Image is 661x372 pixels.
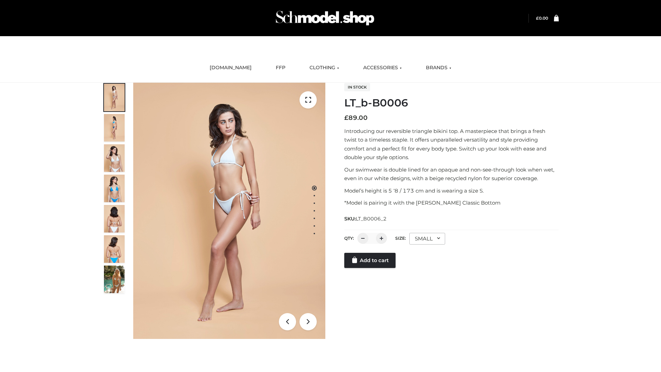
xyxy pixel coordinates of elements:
[536,15,548,21] bdi: 0.00
[104,235,125,263] img: ArielClassicBikiniTop_CloudNine_AzureSky_OW114ECO_8-scaled.jpg
[104,114,125,142] img: ArielClassicBikiniTop_CloudNine_AzureSky_OW114ECO_2-scaled.jpg
[344,165,559,183] p: Our swimwear is double lined for an opaque and non-see-through look when wet, even in our white d...
[273,4,377,32] img: Schmodel Admin 964
[304,60,344,75] a: CLOTHING
[344,114,368,122] bdi: 89.00
[133,83,325,339] img: LT_b-B0006
[271,60,291,75] a: FFP
[344,215,387,223] span: SKU:
[421,60,457,75] a: BRANDS
[536,15,539,21] span: £
[344,236,354,241] label: QTY:
[344,114,348,122] span: £
[344,127,559,162] p: Introducing our reversible triangle bikini top. A masterpiece that brings a fresh twist to a time...
[104,175,125,202] img: ArielClassicBikiniTop_CloudNine_AzureSky_OW114ECO_4-scaled.jpg
[344,83,370,91] span: In stock
[204,60,257,75] a: [DOMAIN_NAME]
[356,216,387,222] span: LT_B0006_2
[104,266,125,293] img: Arieltop_CloudNine_AzureSky2.jpg
[344,253,396,268] a: Add to cart
[395,236,406,241] label: Size:
[409,233,445,245] div: SMALL
[536,15,548,21] a: £0.00
[344,186,559,195] p: Model’s height is 5 ‘8 / 173 cm and is wearing a size S.
[104,144,125,172] img: ArielClassicBikiniTop_CloudNine_AzureSky_OW114ECO_3-scaled.jpg
[344,198,559,207] p: *Model is pairing it with the [PERSON_NAME] Classic Bottom
[358,60,407,75] a: ACCESSORIES
[104,84,125,111] img: ArielClassicBikiniTop_CloudNine_AzureSky_OW114ECO_1-scaled.jpg
[104,205,125,232] img: ArielClassicBikiniTop_CloudNine_AzureSky_OW114ECO_7-scaled.jpg
[344,97,559,109] h1: LT_b-B0006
